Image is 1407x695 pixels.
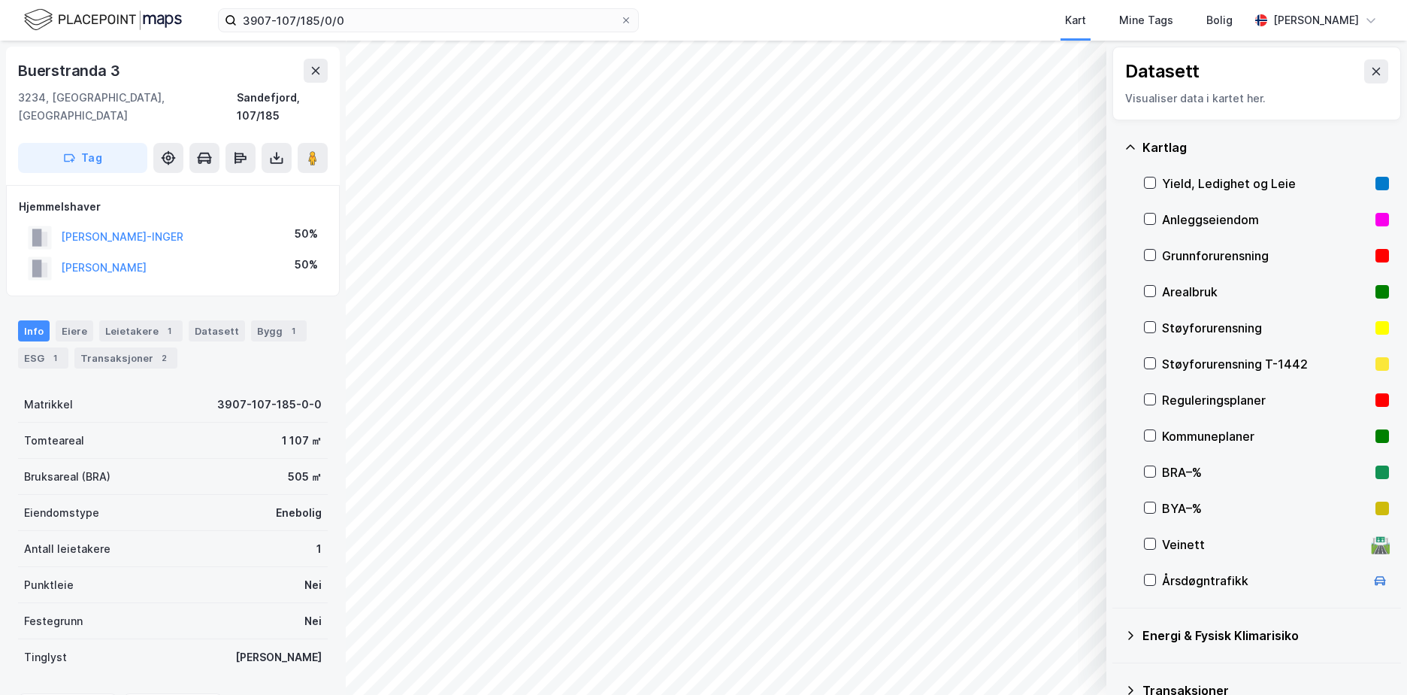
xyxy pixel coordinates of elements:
div: Nei [304,576,322,594]
button: Tag [18,143,147,173]
div: 1 [286,323,301,338]
div: Årsdøgntrafikk [1162,572,1365,590]
div: Bolig [1206,11,1233,29]
div: 2 [156,351,171,366]
div: Kart [1065,11,1086,29]
img: logo.f888ab2527a4732fd821a326f86c7f29.svg [24,7,182,33]
div: Matrikkel [24,396,73,414]
div: Punktleie [24,576,74,594]
div: Tinglyst [24,648,67,666]
div: 1 107 ㎡ [282,432,322,450]
div: Leietakere [99,320,183,341]
div: Datasett [1125,59,1200,83]
div: [PERSON_NAME] [1273,11,1359,29]
div: Grunnforurensning [1162,247,1369,265]
div: Antall leietakere [24,540,110,558]
div: BYA–% [1162,499,1369,517]
div: Nei [304,612,322,630]
div: 50% [295,225,318,243]
div: Bruksareal (BRA) [24,468,110,486]
div: Buerstranda 3 [18,59,123,83]
div: 1 [162,323,177,338]
div: Enebolig [276,504,322,522]
div: Hjemmelshaver [19,198,327,216]
div: Visualiser data i kartet her. [1125,90,1388,108]
div: Reguleringsplaner [1162,391,1369,409]
div: Tomteareal [24,432,84,450]
div: ESG [18,347,68,369]
input: Søk på adresse, matrikkel, gårdeiere, leietakere eller personer [237,9,620,32]
div: BRA–% [1162,463,1369,481]
div: Sandefjord, 107/185 [237,89,328,125]
div: 🛣️ [1370,535,1390,554]
div: Festegrunn [24,612,83,630]
div: 50% [295,256,318,274]
div: 1 [316,540,322,558]
div: 505 ㎡ [288,468,322,486]
div: Kartlag [1142,138,1389,156]
div: 3234, [GEOGRAPHIC_DATA], [GEOGRAPHIC_DATA] [18,89,237,125]
div: Kommuneplaner [1162,427,1369,445]
div: Anleggseiendom [1162,211,1369,229]
div: [PERSON_NAME] [235,648,322,666]
div: 1 [47,351,62,366]
div: Transaksjoner [74,347,177,369]
div: 3907-107-185-0-0 [217,396,322,414]
div: Arealbruk [1162,283,1369,301]
div: Eiere [56,320,93,341]
div: Info [18,320,50,341]
div: Bygg [251,320,307,341]
div: Mine Tags [1119,11,1173,29]
div: Energi & Fysisk Klimarisiko [1142,627,1389,645]
iframe: Chat Widget [1332,623,1407,695]
div: Datasett [189,320,245,341]
div: Eiendomstype [24,504,99,522]
div: Yield, Ledighet og Leie [1162,175,1369,193]
div: Støyforurensning [1162,319,1369,337]
div: Veinett [1162,536,1365,554]
div: Støyforurensning T-1442 [1162,355,1369,373]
